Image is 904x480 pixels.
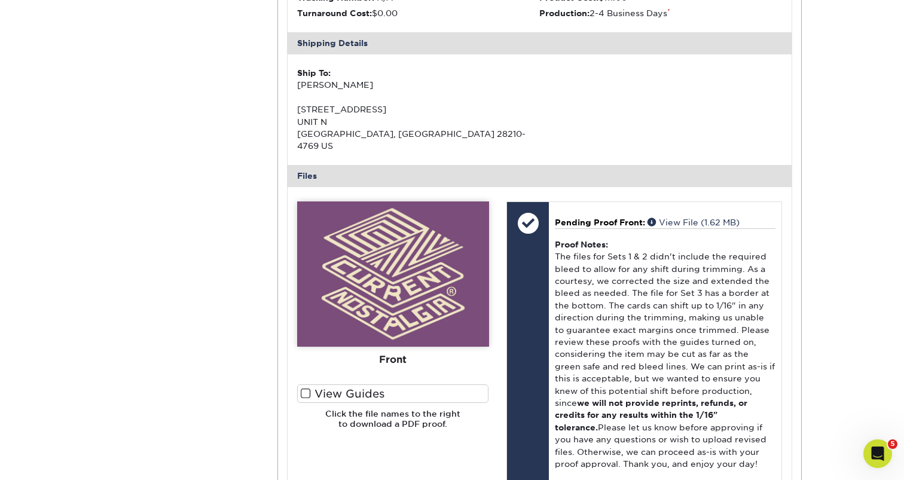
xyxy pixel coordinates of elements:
strong: Proof Notes: [555,240,608,249]
b: we will not provide reprints, refunds, or credits for any results within the 1/16" tolerance. [555,398,747,432]
div: [PERSON_NAME] [STREET_ADDRESS] UNIT N [GEOGRAPHIC_DATA], [GEOGRAPHIC_DATA] 28210-4769 US [297,67,540,152]
label: View Guides [297,384,489,403]
strong: Ship To: [297,68,331,78]
iframe: Google Customer Reviews [3,444,102,476]
span: Pending Proof Front: [555,218,645,227]
a: View File (1.62 MB) [648,218,740,227]
div: Shipping Details [288,32,792,54]
div: Front [297,346,489,372]
strong: Turnaround Cost: [297,8,372,18]
div: Files [288,165,792,187]
iframe: Intercom live chat [863,439,892,468]
h6: Click the file names to the right to download a PDF proof. [297,409,489,438]
li: 2-4 Business Days [539,7,782,19]
span: 5 [888,439,897,449]
li: $0.00 [297,7,540,19]
strong: Production: [539,8,590,18]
